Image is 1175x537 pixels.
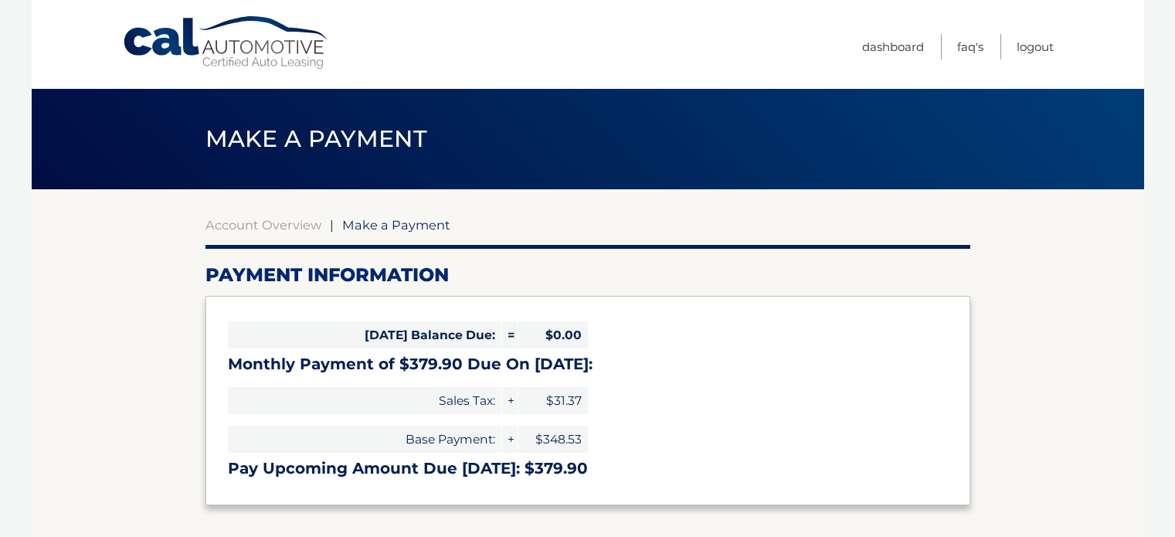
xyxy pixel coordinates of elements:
[228,426,501,453] span: Base Payment:
[228,459,948,478] h3: Pay Upcoming Amount Due [DATE]: $379.90
[342,217,450,233] span: Make a Payment
[330,217,334,233] span: |
[205,217,321,233] a: Account Overview
[502,387,518,414] span: +
[205,124,427,153] span: Make a Payment
[228,355,948,374] h3: Monthly Payment of $379.90 Due On [DATE]:
[228,387,501,414] span: Sales Tax:
[228,321,501,348] span: [DATE] Balance Due:
[518,426,588,453] span: $348.53
[205,263,970,287] h2: Payment Information
[122,15,331,70] a: Cal Automotive
[518,387,588,414] span: $31.37
[518,321,588,348] span: $0.00
[957,34,983,59] a: FAQ's
[502,321,518,348] span: =
[1017,34,1054,59] a: Logout
[502,426,518,453] span: +
[862,34,924,59] a: Dashboard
